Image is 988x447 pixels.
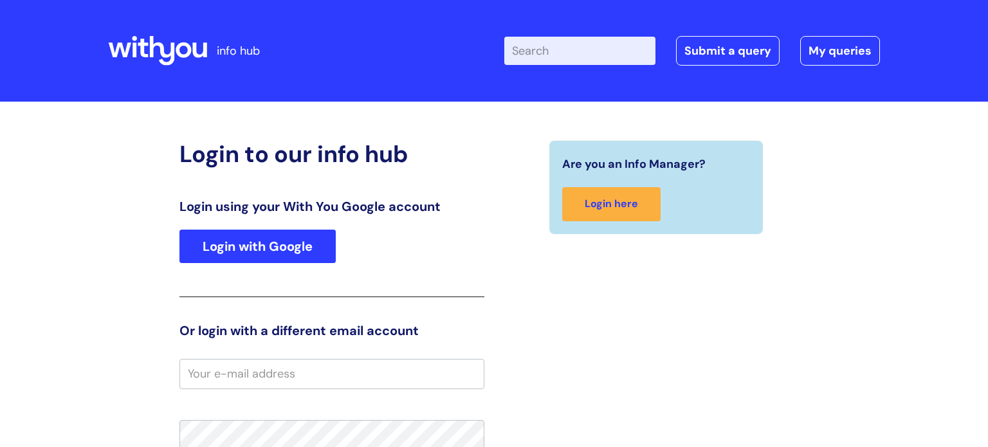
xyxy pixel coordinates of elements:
a: Submit a query [676,36,780,66]
span: Are you an Info Manager? [562,154,706,174]
input: Search [504,37,655,65]
h3: Login using your With You Google account [179,199,484,214]
h3: Or login with a different email account [179,323,484,338]
a: My queries [800,36,880,66]
a: Login with Google [179,230,336,263]
input: Your e-mail address [179,359,484,388]
a: Login here [562,187,661,221]
h2: Login to our info hub [179,140,484,168]
p: info hub [217,41,260,61]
